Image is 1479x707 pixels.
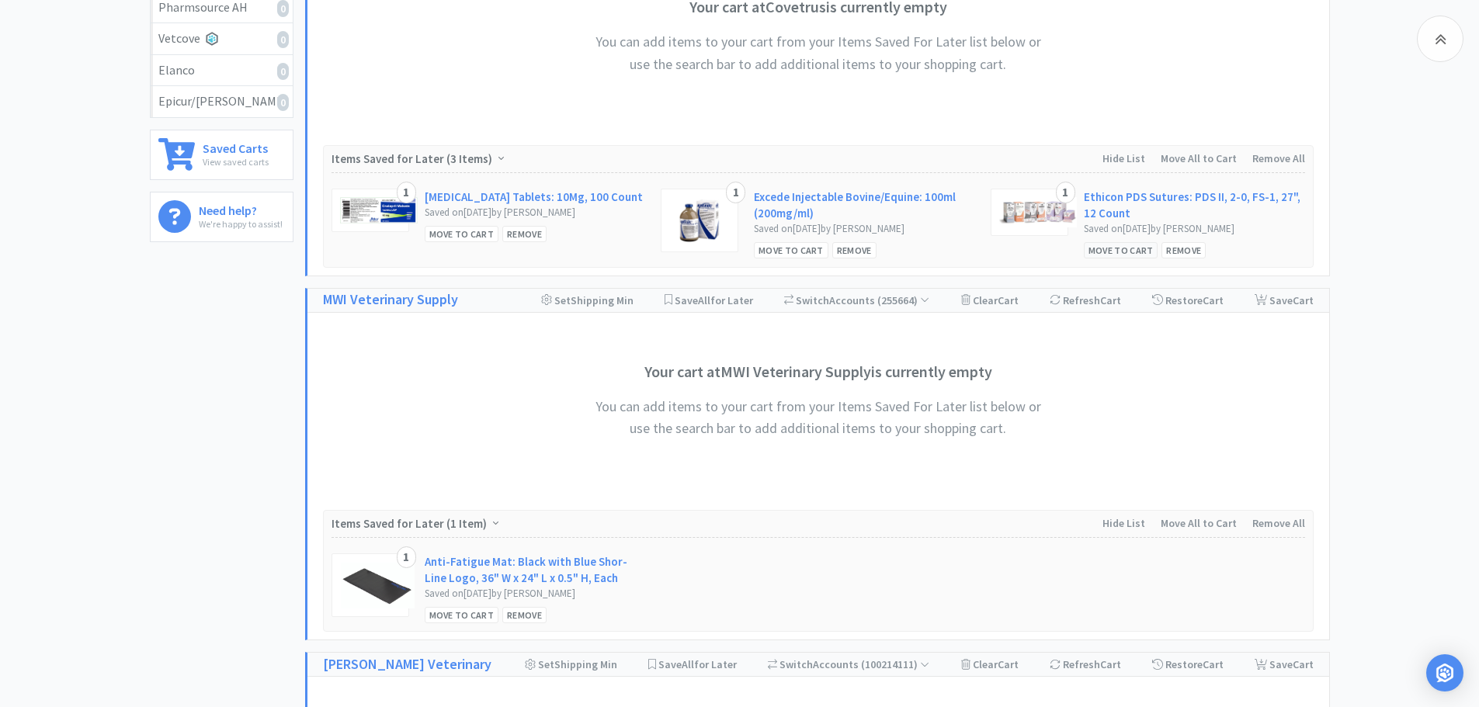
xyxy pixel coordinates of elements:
[340,562,415,608] img: c4456889862d4406bc4127d4925c0c9a_582306.png
[1084,242,1158,258] div: Move to Cart
[502,226,547,242] div: Remove
[425,607,499,623] div: Move to Cart
[1252,151,1305,165] span: Remove All
[1293,657,1314,671] span: Cart
[1084,221,1305,237] div: Saved on [DATE] by [PERSON_NAME]
[1100,293,1121,307] span: Cart
[1252,516,1305,530] span: Remove All
[698,293,710,307] span: All
[754,242,828,258] div: Move to Cart
[151,55,293,87] a: Elanco0
[998,293,1019,307] span: Cart
[502,607,547,623] div: Remove
[875,293,929,307] span: ( 255664 )
[1255,289,1314,312] div: Save
[754,221,975,237] div: Saved on [DATE] by [PERSON_NAME]
[332,151,496,166] span: Items Saved for Later ( )
[1152,289,1224,312] div: Restore
[158,61,285,81] div: Elanco
[796,293,829,307] span: Switch
[151,86,293,117] a: Epicur/[PERSON_NAME]0
[1102,516,1145,530] span: Hide List
[450,151,488,166] span: 3 Items
[425,553,646,586] a: Anti-Fatigue Mat: Black with Blue Shor-Line Logo, 36" W x 24" L x 0.5" H, Each
[682,657,694,671] span: All
[158,92,285,112] div: Epicur/[PERSON_NAME]
[425,226,499,242] div: Move to Cart
[1050,653,1121,676] div: Refresh
[150,130,293,180] a: Saved CartsView saved carts
[675,293,753,307] span: Save for Later
[199,217,283,231] p: We're happy to assist!
[332,516,491,531] span: Items Saved for Later ( )
[525,653,617,676] div: Shipping Min
[541,289,634,312] div: Shipping Min
[425,189,643,205] a: [MEDICAL_DATA] Tablets: 10Mg, 100 Count
[1100,657,1121,671] span: Cart
[726,182,745,203] div: 1
[1084,189,1305,221] a: Ethicon PDS Sutures: PDS II, 2-0, FS-1, 27", 12 Count
[277,31,289,48] i: 0
[158,29,285,49] div: Vetcove
[768,653,930,676] div: Accounts
[1203,657,1224,671] span: Cart
[340,197,418,223] img: 65818e0619864653b3a3f1397dc86599_519459.png
[203,154,269,169] p: View saved carts
[277,94,289,111] i: 0
[425,205,646,221] div: Saved on [DATE] by [PERSON_NAME]
[1102,151,1145,165] span: Hide List
[998,657,1019,671] span: Cart
[1426,654,1463,691] div: Open Intercom Messenger
[1161,151,1237,165] span: Move All to Cart
[999,197,1077,227] img: 2700269cc4a041ac8fb82de77c1f4508_19799.png
[397,182,416,203] div: 1
[677,197,722,244] img: c4ee4c482e9647339b5328f33b702904_30587.png
[450,516,483,531] span: 1 Item
[1161,516,1237,530] span: Move All to Cart
[1050,289,1121,312] div: Refresh
[832,242,877,258] div: Remove
[1255,653,1314,676] div: Save
[538,657,554,671] span: Set
[585,31,1051,76] h4: You can add items to your cart from your Items Saved For Later list below or use the search bar t...
[784,289,930,312] div: Accounts
[585,359,1051,384] h3: Your cart at MWI Veterinary Supply is currently empty
[1152,653,1224,676] div: Restore
[203,138,269,154] h6: Saved Carts
[779,657,813,671] span: Switch
[323,653,491,676] a: [PERSON_NAME] Veterinary
[859,657,929,671] span: ( 100214111 )
[151,23,293,55] a: Vetcove0
[199,200,283,217] h6: Need help?
[754,189,975,221] a: Excede Injectable Bovine/Equine: 100ml (200mg/ml)
[425,586,646,602] div: Saved on [DATE] by [PERSON_NAME]
[961,289,1019,312] div: Clear
[554,293,571,307] span: Set
[1161,242,1206,258] div: Remove
[323,289,458,311] a: MWI Veterinary Supply
[397,546,416,568] div: 1
[1056,182,1075,203] div: 1
[961,653,1019,676] div: Clear
[658,657,737,671] span: Save for Later
[277,63,289,80] i: 0
[1203,293,1224,307] span: Cart
[1293,293,1314,307] span: Cart
[585,396,1051,441] h4: You can add items to your cart from your Items Saved For Later list below or use the search bar t...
